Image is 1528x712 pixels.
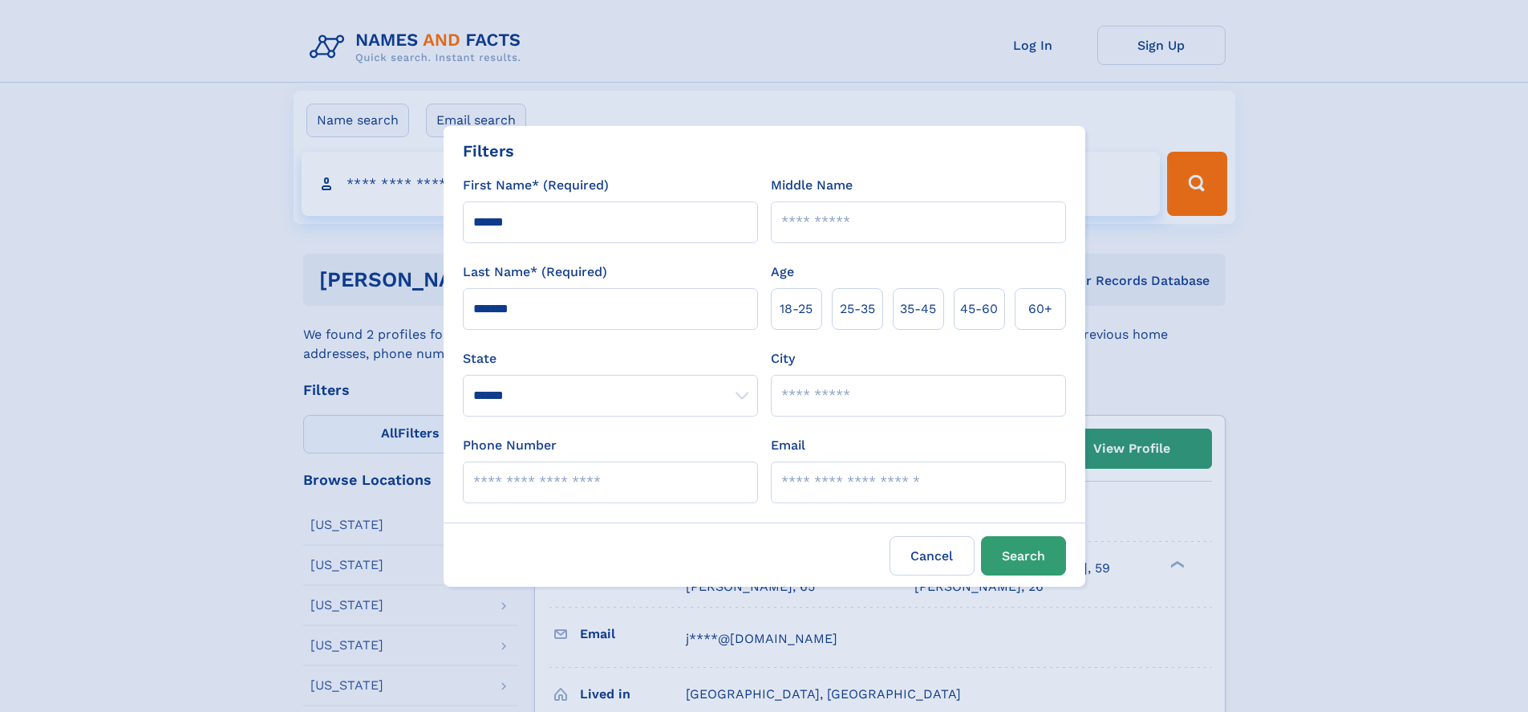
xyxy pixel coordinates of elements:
[771,436,805,455] label: Email
[960,299,998,319] span: 45‑60
[890,536,975,576] label: Cancel
[981,536,1066,576] button: Search
[463,436,557,455] label: Phone Number
[463,349,758,368] label: State
[771,262,794,282] label: Age
[840,299,875,319] span: 25‑35
[463,139,514,163] div: Filters
[780,299,813,319] span: 18‑25
[1028,299,1052,319] span: 60+
[463,262,607,282] label: Last Name* (Required)
[900,299,936,319] span: 35‑45
[463,176,609,195] label: First Name* (Required)
[771,176,853,195] label: Middle Name
[771,349,795,368] label: City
